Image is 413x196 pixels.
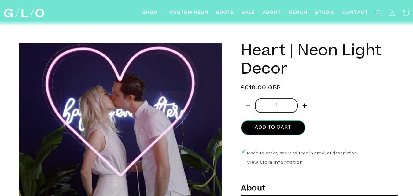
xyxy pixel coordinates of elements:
[216,10,234,16] span: Quote
[315,10,335,16] span: Studio
[311,6,339,20] a: Studio
[241,185,266,192] b: About
[247,150,358,157] p: Made to order, see lead time in product description.
[241,43,398,80] h1: Heart | Neon Light Decor
[242,10,255,16] span: SALE
[263,10,281,16] span: About
[212,6,238,20] a: Quote
[285,6,311,20] a: Merch
[2,6,46,20] a: GLO Studio
[169,10,208,16] span: Custom Neon
[166,6,212,20] a: Custom Neon
[238,6,259,20] a: SALE
[139,6,166,20] summary: Shop
[241,120,305,135] button: Add to cart
[289,10,308,16] span: Merch
[339,6,372,20] a: Contact
[382,167,413,196] iframe: Chat Widget
[372,6,385,20] summary: Search
[259,6,285,20] a: About
[342,10,368,16] span: Contact
[241,84,281,92] span: £618.00 GBP
[15,43,226,196] media-gallery: Gallery Viewer
[142,10,157,16] span: Shop
[247,160,303,167] button: View store information
[4,9,44,17] img: GLO Studio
